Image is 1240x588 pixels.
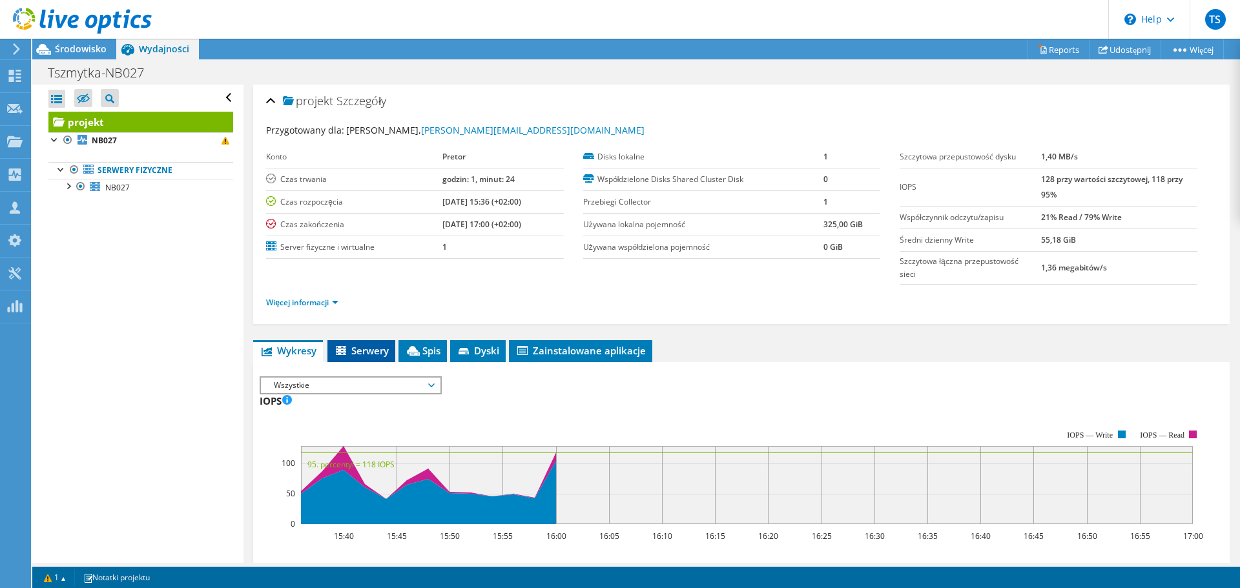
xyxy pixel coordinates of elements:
[823,241,843,252] b: 0 GiB
[918,531,938,542] text: 16:35
[1024,531,1044,542] text: 16:45
[1068,431,1113,440] text: IOPS — Write
[48,179,233,196] a: NB027
[823,196,828,207] b: 1
[823,151,828,162] b: 1
[900,255,1040,281] label: Szczytowa łączna przepustowość sieci
[442,151,466,162] b: Pretor
[823,219,863,230] b: 325,00 GiB
[266,218,442,231] label: Czas zakończenia
[260,344,316,357] span: Wykresy
[74,569,159,585] a: Notatki projektu
[900,234,1040,247] label: Średni dzienny Write
[457,344,499,357] span: Dyski
[307,459,395,470] text: 95. percentyl = 118 IOPS
[387,531,407,542] text: 15:45
[266,124,344,136] label: Przygotowany dla:
[442,241,447,252] b: 1
[900,181,1040,194] label: IOPS
[652,531,672,542] text: 16:10
[1041,234,1076,245] b: 55,18 GiB
[105,182,130,193] span: NB027
[260,394,292,408] h3: IOPS
[266,150,442,163] label: Konto
[421,124,645,136] a: [PERSON_NAME][EMAIL_ADDRESS][DOMAIN_NAME]
[42,66,164,80] h1: Tszmytka-NB027
[493,531,513,542] text: 15:55
[1161,39,1224,59] a: Więcej
[334,344,389,357] span: Serwery
[1089,39,1161,59] a: Udostępnij
[267,378,433,393] span: Wszystkie
[442,196,521,207] b: [DATE] 15:36 (+02:00)
[865,531,885,542] text: 16:30
[55,43,107,55] span: Środowisko
[291,518,295,529] text: 0
[546,531,566,542] text: 16:00
[1124,14,1136,25] svg: \n
[1041,174,1183,200] b: 128 przy wartości szczytowej, 118 przy 95%
[1205,9,1226,30] span: TS
[1041,262,1107,273] b: 1,36 megabitów/s
[282,458,295,469] text: 100
[286,488,295,499] text: 50
[48,162,233,179] a: Serwery fizyczne
[1041,212,1122,223] b: 21% Read / 79% Write
[266,241,442,254] label: Server fizyczne i wirtualne
[1130,531,1150,542] text: 16:55
[900,150,1040,163] label: Szczytowa przepustowość dysku
[583,218,824,231] label: Używana lokalna pojemność
[266,196,442,208] label: Czas rozpoczęcia
[336,93,386,108] span: Szczegóły
[599,531,619,542] text: 16:05
[440,531,460,542] text: 15:50
[583,150,824,163] label: Disks lokalne
[705,531,725,542] text: 16:15
[900,211,1040,224] label: Współczynnik odczytu/zapisu
[971,531,991,542] text: 16:40
[1077,531,1097,542] text: 16:50
[48,132,233,149] a: NB027
[823,174,828,185] b: 0
[405,344,440,357] span: Spis
[266,297,338,308] a: Więcej informacji
[35,569,75,585] a: 1
[583,173,824,186] label: Współdzielone Disks Shared Cluster Disk
[283,95,333,108] span: projekt
[1183,531,1203,542] text: 17:00
[812,531,832,542] text: 16:25
[266,173,442,186] label: Czas trwania
[1141,431,1185,440] text: IOPS — Read
[515,344,646,357] span: Zainstalowane aplikacje
[758,531,778,542] text: 16:20
[442,174,515,185] b: godzin: 1, minut: 24
[583,196,824,208] label: Przebiegi Collector
[442,219,521,230] b: [DATE] 17:00 (+02:00)
[346,124,645,136] span: [PERSON_NAME],
[583,241,824,254] label: Używana współdzielona pojemność
[139,43,189,55] span: Wydajności
[48,112,233,132] a: projekt
[1041,151,1078,162] b: 1,40 MB/s
[92,135,117,146] b: NB027
[1028,39,1090,59] a: Reports
[334,531,354,542] text: 15:40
